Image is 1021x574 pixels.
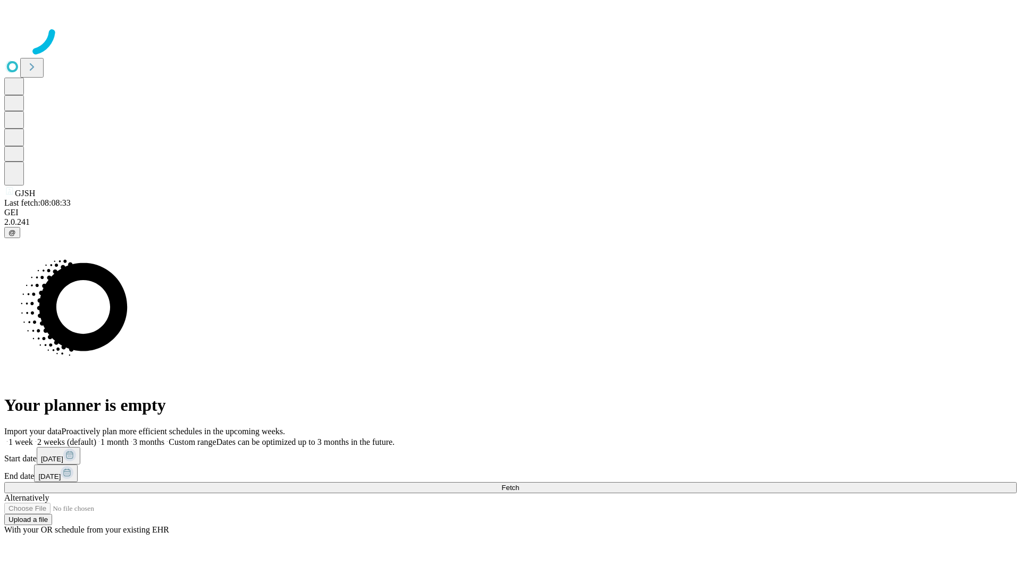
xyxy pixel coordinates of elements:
[4,482,1017,493] button: Fetch
[9,229,16,237] span: @
[4,525,169,534] span: With your OR schedule from your existing EHR
[4,493,49,502] span: Alternatively
[34,465,78,482] button: [DATE]
[4,514,52,525] button: Upload a file
[9,437,33,446] span: 1 week
[37,447,80,465] button: [DATE]
[4,395,1017,415] h1: Your planner is empty
[62,427,285,436] span: Proactively plan more efficient schedules in the upcoming weeks.
[216,437,395,446] span: Dates can be optimized up to 3 months in the future.
[4,227,20,238] button: @
[4,447,1017,465] div: Start date
[169,437,216,446] span: Custom range
[101,437,129,446] span: 1 month
[38,472,61,480] span: [DATE]
[4,217,1017,227] div: 2.0.241
[4,198,71,207] span: Last fetch: 08:08:33
[4,208,1017,217] div: GEI
[501,484,519,492] span: Fetch
[15,189,35,198] span: GJSH
[4,427,62,436] span: Import your data
[4,465,1017,482] div: End date
[41,455,63,463] span: [DATE]
[37,437,96,446] span: 2 weeks (default)
[133,437,164,446] span: 3 months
